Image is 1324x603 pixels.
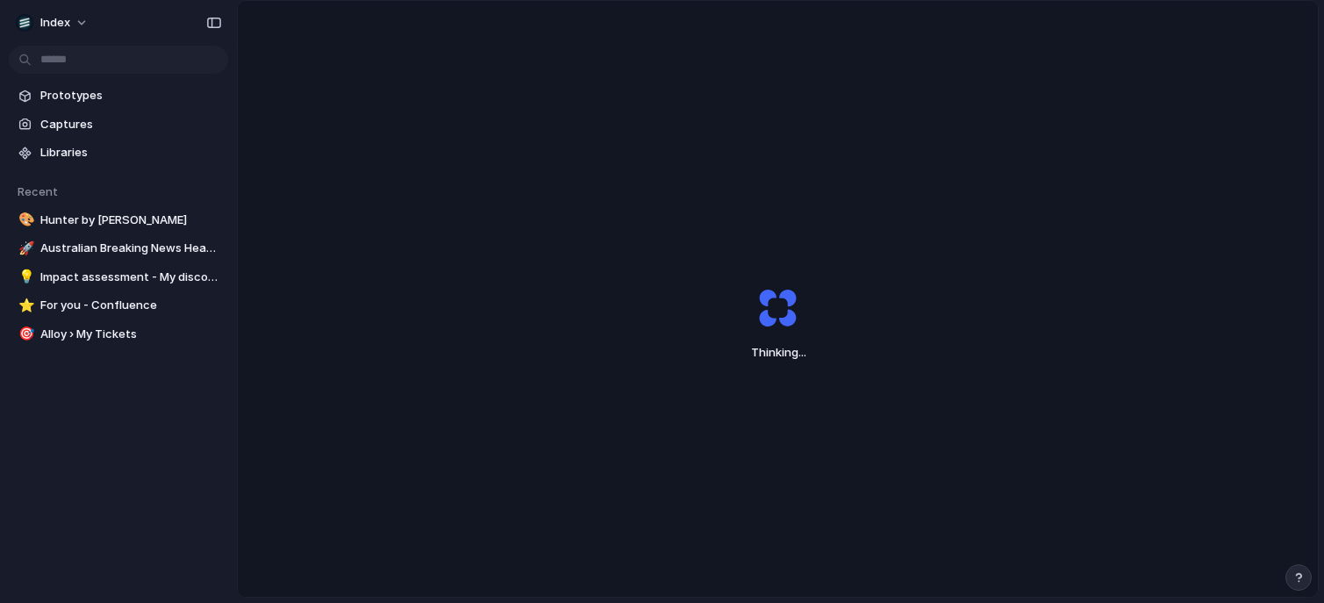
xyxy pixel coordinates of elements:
[40,212,221,229] span: Hunter by [PERSON_NAME]
[40,144,221,162] span: Libraries
[16,240,33,257] button: 🚀
[18,267,31,287] div: 💡
[9,207,228,233] a: 🎨Hunter by [PERSON_NAME]
[40,14,70,32] span: Index
[40,297,221,314] span: For you - Confluence
[9,9,97,37] button: Index
[18,184,58,198] span: Recent
[718,344,839,362] span: Thinking
[9,111,228,138] a: Captures
[9,235,228,262] a: 🚀Australian Breaking News Headlines & World News Online | [DOMAIN_NAME]
[16,297,33,314] button: ⭐
[9,292,228,319] a: ⭐For you - Confluence
[9,140,228,166] a: Libraries
[18,210,31,230] div: 🎨
[16,326,33,343] button: 🎯
[18,296,31,316] div: ⭐
[9,83,228,109] a: Prototypes
[9,264,228,291] a: 💡Impact assessment - My discovery project - Jira Product Discovery
[16,212,33,229] button: 🎨
[798,345,806,359] span: ...
[9,321,228,348] a: 🎯Alloy › My Tickets
[16,269,33,286] button: 💡
[40,116,221,133] span: Captures
[40,87,221,104] span: Prototypes
[18,239,31,259] div: 🚀
[40,326,221,343] span: Alloy › My Tickets
[40,269,221,286] span: Impact assessment - My discovery project - Jira Product Discovery
[40,240,221,257] span: Australian Breaking News Headlines & World News Online | [DOMAIN_NAME]
[18,324,31,344] div: 🎯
